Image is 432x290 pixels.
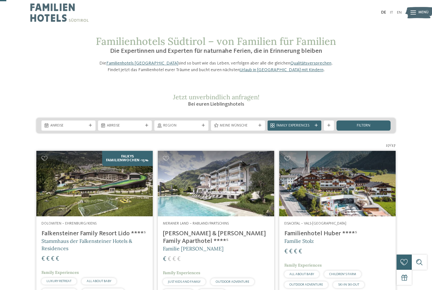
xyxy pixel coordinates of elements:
[41,238,132,251] span: Stammhaus der Falkensteiner Hotels & Residences
[163,270,200,275] span: Family Experiences
[106,61,178,65] a: Familienhotels [GEOGRAPHIC_DATA]
[284,230,391,238] h4: Familienhotel Huber ****ˢ
[46,280,71,283] span: LUXURY RETREAT
[216,280,249,283] span: OUTDOOR ADVENTURE
[381,10,386,15] a: DE
[279,151,396,216] img: Familienhotels gesucht? Hier findet ihr die besten!
[46,256,50,262] span: €
[289,283,323,286] span: OUTDOOR ADVENTURE
[173,93,259,101] span: Jetzt unverbindlich anfragen!
[96,60,336,73] p: Die sind so bunt wie das Leben, verfolgen aber alle die gleichen . Findet jetzt das Familienhotel...
[110,48,322,54] span: Die Expertinnen und Experten für naturnahe Ferien, die in Erinnerung bleiben
[338,283,359,286] span: SKI-IN SKI-OUT
[172,256,176,262] span: €
[168,280,201,283] span: JUST KIDS AND FAMILY
[168,256,171,262] span: €
[329,273,356,276] span: CHILDREN’S FARM
[289,249,293,255] span: €
[220,123,256,128] span: Meine Wünsche
[163,230,269,245] h4: [PERSON_NAME] & [PERSON_NAME] Family Aparthotel ****ˢ
[163,256,166,262] span: €
[36,151,153,216] img: Familienhotels gesucht? Hier findet ihr die besten!
[188,102,244,107] span: Bei euren Lieblingshotels
[96,35,336,48] span: Familienhotels Südtirol – von Familien für Familien
[177,256,181,262] span: €
[390,143,392,148] span: /
[386,143,390,148] span: 27
[284,222,346,225] span: Eisacktal – Vals-[GEOGRAPHIC_DATA]
[158,151,274,216] img: Familienhotels gesucht? Hier findet ihr die besten!
[163,245,224,252] span: Familie [PERSON_NAME]
[41,270,79,275] span: Family Experiences
[289,273,314,276] span: ALL ABOUT BABY
[290,61,331,65] a: Qualitätsversprechen
[299,249,302,255] span: €
[41,256,45,262] span: €
[392,143,396,148] span: 27
[284,238,314,244] span: Familie Stolz
[284,262,322,268] span: Family Experiences
[357,124,370,128] span: filtern
[163,222,229,225] span: Meraner Land – Rabland/Partschins
[163,123,200,128] span: Region
[284,249,288,255] span: €
[56,256,59,262] span: €
[41,230,148,238] h4: Falkensteiner Family Resort Lido ****ˢ
[276,123,313,128] span: Family Experiences
[41,222,96,225] span: Dolomiten – Ehrenburg/Kiens
[107,123,143,128] span: Abreise
[51,256,54,262] span: €
[50,123,87,128] span: Anreise
[87,280,111,283] span: ALL ABOUT BABY
[294,249,297,255] span: €
[418,10,429,15] span: Menü
[390,10,393,15] a: IT
[397,10,402,15] a: EN
[240,68,324,72] a: Urlaub in [GEOGRAPHIC_DATA] mit Kindern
